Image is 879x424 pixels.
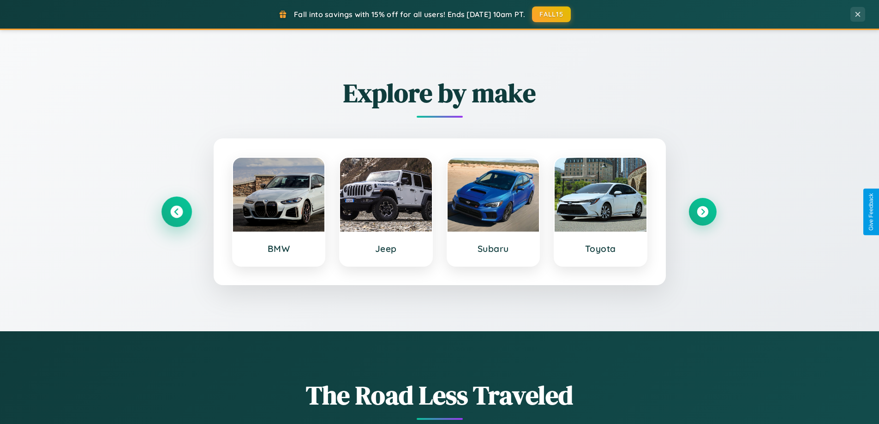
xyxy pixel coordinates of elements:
[868,193,874,231] div: Give Feedback
[163,75,717,111] h2: Explore by make
[532,6,571,22] button: FALL15
[294,10,525,19] span: Fall into savings with 15% off for all users! Ends [DATE] 10am PT.
[457,243,530,254] h3: Subaru
[349,243,423,254] h3: Jeep
[564,243,637,254] h3: Toyota
[242,243,316,254] h3: BMW
[163,377,717,413] h1: The Road Less Traveled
